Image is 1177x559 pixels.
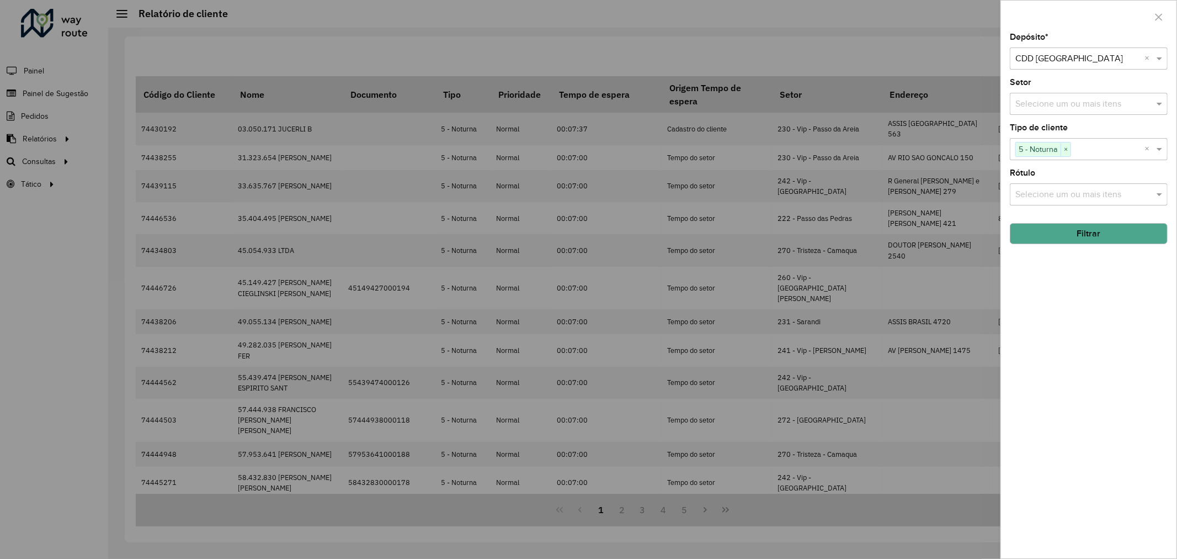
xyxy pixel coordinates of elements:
label: Depósito [1010,30,1048,44]
span: Clear all [1144,52,1154,65]
span: 5 - Noturna [1016,143,1061,156]
label: Tipo de cliente [1010,121,1068,134]
label: Rótulo [1010,166,1035,180]
span: × [1061,143,1071,156]
span: Clear all [1144,143,1154,156]
label: Setor [1010,76,1031,89]
button: Filtrar [1010,223,1168,244]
